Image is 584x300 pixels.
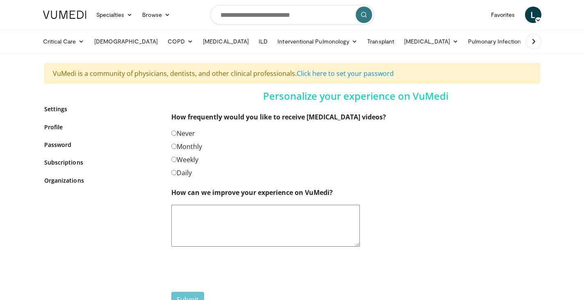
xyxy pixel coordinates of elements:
[163,33,198,50] a: COPD
[171,188,333,197] label: How can we improve your experience on VuMedi?
[44,140,159,149] a: Password
[198,33,254,50] a: [MEDICAL_DATA]
[525,7,541,23] a: L
[171,168,192,178] label: Daily
[43,11,86,19] img: VuMedi Logo
[486,7,520,23] a: Favorites
[44,105,159,113] a: Settings
[171,157,177,162] input: Weekly
[463,33,534,50] a: Pulmonary Infection
[44,176,159,185] a: Organizations
[171,90,540,102] h4: Personalize your experience on VuMedi
[171,142,202,151] label: Monthly
[171,131,177,136] input: Never
[44,158,159,167] a: Subscriptions
[171,144,177,149] input: Monthly
[171,112,386,121] strong: How frequently would you like to receive [MEDICAL_DATA] videos?
[273,33,362,50] a: Interventional Pulmonology
[171,253,296,285] iframe: reCAPTCHA
[362,33,399,50] a: Transplant
[44,123,159,131] a: Profile
[91,7,138,23] a: Specialties
[254,33,273,50] a: ILD
[171,155,198,165] label: Weekly
[171,128,195,138] label: Never
[297,69,394,78] a: Click here to set your password
[137,7,175,23] a: Browse
[89,33,163,50] a: [DEMOGRAPHIC_DATA]
[399,33,463,50] a: [MEDICAL_DATA]
[210,5,374,25] input: Search topics, interventions
[38,33,89,50] a: Critical Care
[171,170,177,175] input: Daily
[44,63,540,84] div: VuMedi is a community of physicians, dentists, and other clinical professionals.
